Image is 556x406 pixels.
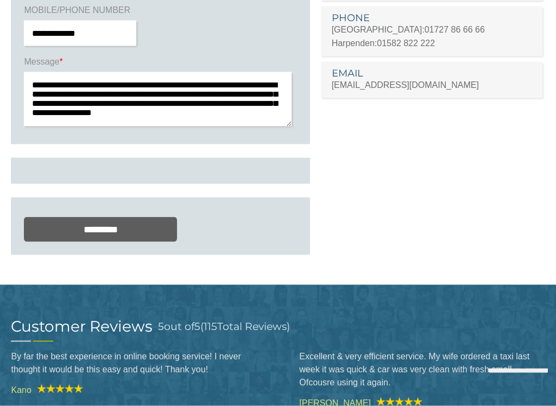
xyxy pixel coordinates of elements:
p: Harpenden: [332,36,532,50]
span: 5 [158,320,164,333]
h3: out of ( Total Reviews) [158,319,290,334]
a: [EMAIL_ADDRESS][DOMAIN_NAME] [332,80,479,90]
p: [GEOGRAPHIC_DATA]: [332,23,532,36]
img: A1 Taxis Review [31,384,83,393]
label: MOBILE/PHONE NUMBER [24,4,138,21]
h3: PHONE [332,13,532,23]
cite: Kano [11,384,256,395]
blockquote: By far the best experience in online booking service! I never thought it would be this easy and q... [11,342,256,384]
label: Message [24,56,296,72]
a: 01582 822 222 [377,39,435,48]
h2: Customer Reviews [11,319,153,334]
span: 115 [204,320,217,333]
img: A1 Taxis Review [371,397,422,406]
blockquote: Excellent & very efficient service. My wife ordered a taxi last week it was quick & car was very ... [299,342,545,397]
span: 5 [194,320,200,333]
h3: EMAIL [332,68,532,78]
iframe: chat widget [484,369,548,398]
a: 01727 86 66 66 [425,25,485,34]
